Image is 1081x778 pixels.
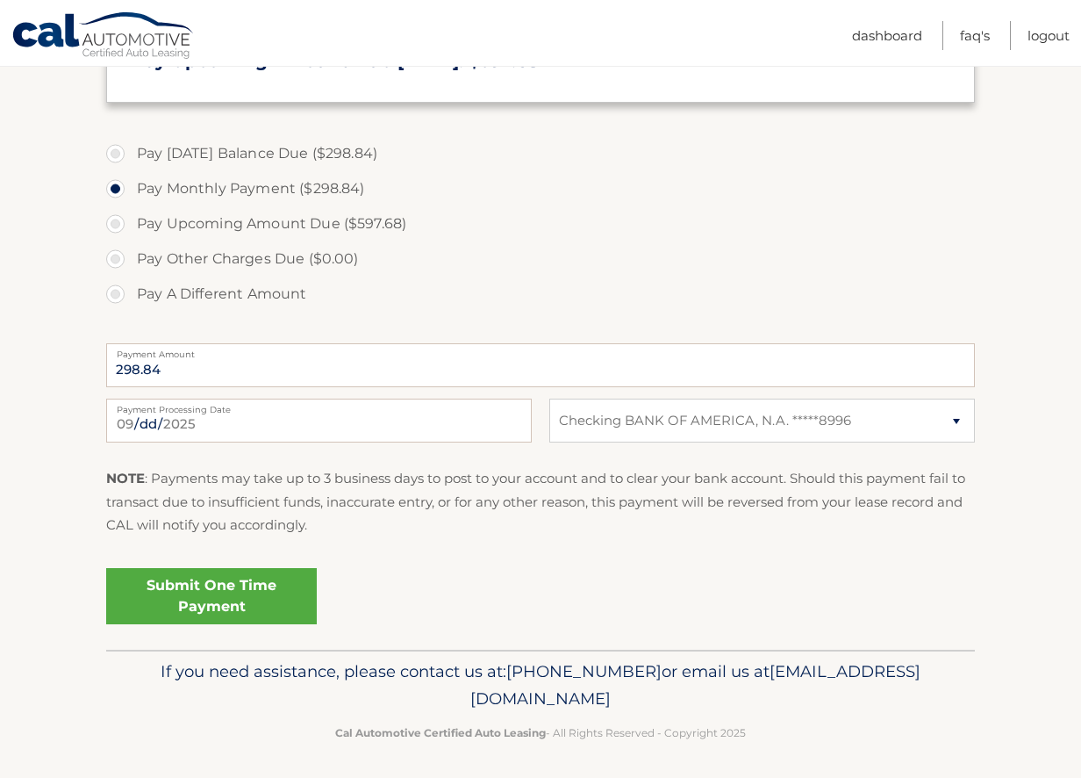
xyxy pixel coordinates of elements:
a: Dashboard [852,21,922,50]
span: [PHONE_NUMBER] [506,661,662,681]
a: Logout [1027,21,1070,50]
label: Pay A Different Amount [106,277,975,312]
p: If you need assistance, please contact us at: or email us at [118,658,963,714]
a: Submit One Time Payment [106,568,317,624]
a: FAQ's [960,21,990,50]
p: - All Rights Reserved - Copyright 2025 [118,724,963,742]
strong: Cal Automotive Certified Auto Leasing [335,726,546,739]
label: Payment Amount [106,343,975,357]
label: Pay Upcoming Amount Due ($597.68) [106,206,975,241]
strong: NOTE [106,470,145,486]
p: : Payments may take up to 3 business days to post to your account and to clear your bank account.... [106,467,975,537]
input: Payment Amount [106,343,975,387]
label: Payment Processing Date [106,399,532,413]
label: Pay Monthly Payment ($298.84) [106,171,975,206]
a: Cal Automotive [11,11,196,62]
input: Payment Date [106,399,532,443]
label: Pay Other Charges Due ($0.00) [106,241,975,277]
label: Pay [DATE] Balance Due ($298.84) [106,136,975,171]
